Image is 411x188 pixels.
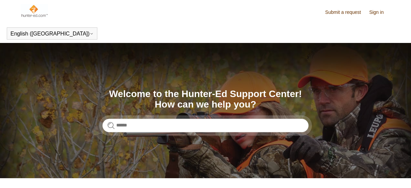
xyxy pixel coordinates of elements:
input: Search [102,119,309,132]
a: Submit a request [325,9,368,16]
img: Hunter-Ed Help Center home page [21,4,48,18]
h1: Welcome to the Hunter-Ed Support Center! How can we help you? [102,89,309,110]
a: Sign in [369,9,390,16]
button: English ([GEOGRAPHIC_DATA]) [10,31,94,37]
